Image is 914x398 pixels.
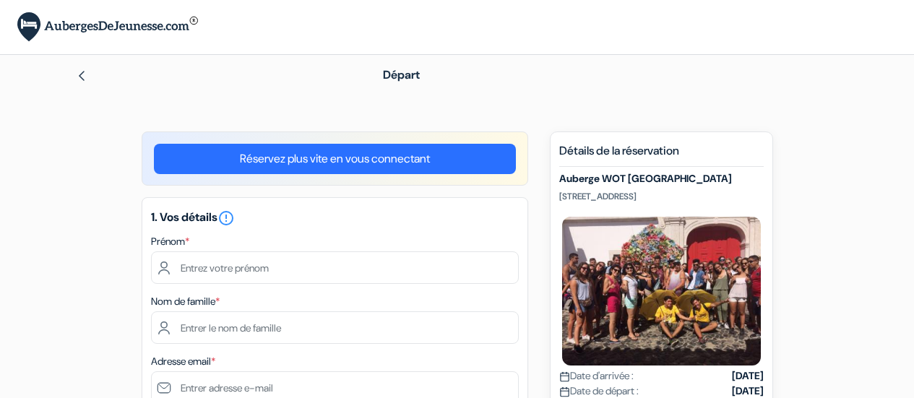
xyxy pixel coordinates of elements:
[559,144,764,167] h5: Détails de la réservation
[559,173,764,185] h5: Auberge WOT [GEOGRAPHIC_DATA]
[217,209,235,225] a: error_outline
[559,371,570,382] img: calendar.svg
[217,209,235,227] i: error_outline
[154,144,516,174] a: Réservez plus vite en vous connectant
[151,311,519,344] input: Entrer le nom de famille
[559,368,634,384] span: Date d'arrivée :
[559,191,764,202] p: [STREET_ADDRESS]
[76,70,87,82] img: left_arrow.svg
[151,354,215,369] label: Adresse email
[732,368,764,384] strong: [DATE]
[383,67,420,82] span: Départ
[17,12,198,42] img: AubergesDeJeunesse.com
[151,234,189,249] label: Prénom
[559,386,570,397] img: calendar.svg
[151,294,220,309] label: Nom de famille
[151,209,519,227] h5: 1. Vos détails
[151,251,519,284] input: Entrez votre prénom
